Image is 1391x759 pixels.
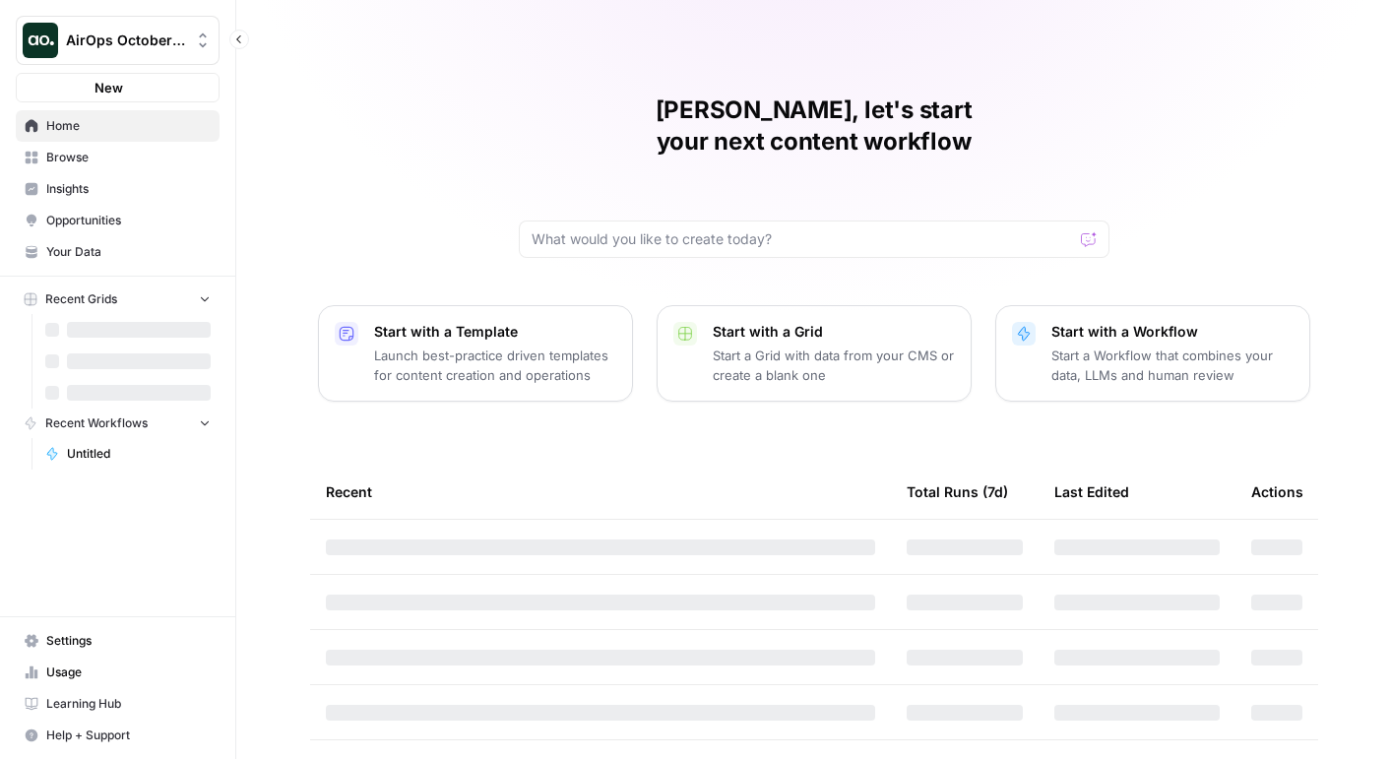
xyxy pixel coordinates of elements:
[1054,465,1129,519] div: Last Edited
[16,110,220,142] a: Home
[67,445,211,463] span: Untitled
[46,243,211,261] span: Your Data
[46,695,211,713] span: Learning Hub
[16,236,220,268] a: Your Data
[16,625,220,657] a: Settings
[46,632,211,650] span: Settings
[657,305,972,402] button: Start with a GridStart a Grid with data from your CMS or create a blank one
[46,149,211,166] span: Browse
[374,346,616,385] p: Launch best-practice driven templates for content creation and operations
[66,31,185,50] span: AirOps October Cohort
[46,180,211,198] span: Insights
[16,688,220,720] a: Learning Hub
[95,78,123,97] span: New
[46,212,211,229] span: Opportunities
[995,305,1310,402] button: Start with a WorkflowStart a Workflow that combines your data, LLMs and human review
[16,409,220,438] button: Recent Workflows
[36,438,220,470] a: Untitled
[16,657,220,688] a: Usage
[1051,322,1294,342] p: Start with a Workflow
[46,727,211,744] span: Help + Support
[1051,346,1294,385] p: Start a Workflow that combines your data, LLMs and human review
[16,205,220,236] a: Opportunities
[16,285,220,314] button: Recent Grids
[374,322,616,342] p: Start with a Template
[23,23,58,58] img: AirOps October Cohort Logo
[532,229,1073,249] input: What would you like to create today?
[16,173,220,205] a: Insights
[16,16,220,65] button: Workspace: AirOps October Cohort
[519,95,1109,158] h1: [PERSON_NAME], let's start your next content workflow
[16,73,220,102] button: New
[16,720,220,751] button: Help + Support
[326,465,875,519] div: Recent
[713,346,955,385] p: Start a Grid with data from your CMS or create a blank one
[713,322,955,342] p: Start with a Grid
[907,465,1008,519] div: Total Runs (7d)
[318,305,633,402] button: Start with a TemplateLaunch best-practice driven templates for content creation and operations
[45,414,148,432] span: Recent Workflows
[16,142,220,173] a: Browse
[46,664,211,681] span: Usage
[45,290,117,308] span: Recent Grids
[1251,465,1303,519] div: Actions
[46,117,211,135] span: Home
